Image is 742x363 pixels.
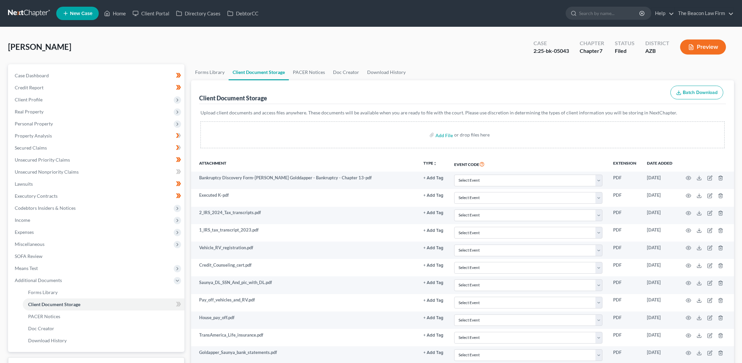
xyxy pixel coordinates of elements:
[28,301,80,307] span: Client Document Storage
[28,338,67,343] span: Download History
[642,311,678,329] td: [DATE]
[191,311,418,329] td: House_pay_off.pdf
[173,7,224,19] a: Directory Cases
[15,169,79,175] span: Unsecured Nonpriority Claims
[423,262,443,268] a: + Add Tag
[680,39,726,55] button: Preview
[645,39,669,47] div: District
[608,294,642,311] td: PDF
[9,82,184,94] a: Credit Report
[423,298,443,303] button: + Add Tag
[23,298,184,310] a: Client Document Storage
[423,333,443,338] button: + Add Tag
[608,189,642,206] td: PDF
[9,130,184,142] a: Property Analysis
[15,109,44,114] span: Real Property
[642,156,678,172] th: Date added
[15,121,53,126] span: Personal Property
[15,157,70,163] span: Unsecured Priority Claims
[23,310,184,323] a: PACER Notices
[423,316,443,320] button: + Add Tag
[423,227,443,233] a: + Add Tag
[9,250,184,262] a: SOFA Review
[191,156,418,172] th: Attachment
[423,176,443,180] button: + Add Tag
[423,279,443,286] a: + Add Tag
[423,297,443,303] a: + Add Tag
[642,189,678,206] td: [DATE]
[580,47,604,55] div: Chapter
[191,276,418,294] td: Saunya_DL_SSN_And_pic_with_DL.pdf
[580,39,604,47] div: Chapter
[642,224,678,242] td: [DATE]
[15,265,38,271] span: Means Test
[9,70,184,82] a: Case Dashboard
[101,7,129,19] a: Home
[615,47,635,55] div: Filed
[129,7,173,19] a: Client Portal
[9,142,184,154] a: Secured Claims
[15,241,45,247] span: Miscellaneous
[608,156,642,172] th: Extension
[15,133,52,139] span: Property Analysis
[289,64,329,80] a: PACER Notices
[9,178,184,190] a: Lawsuits
[15,253,43,259] span: SOFA Review
[191,294,418,311] td: Pay_off_vehicles_and_RV.pdf
[199,94,267,102] div: Client Document Storage
[191,64,229,80] a: Forms Library
[454,131,490,138] div: or drop files here
[191,224,418,242] td: 1_IRS_tax_transcript_2023.pdf
[423,245,443,251] a: + Add Tag
[9,154,184,166] a: Unsecured Priority Claims
[608,224,642,242] td: PDF
[423,175,443,181] a: + Add Tag
[423,246,443,250] button: + Add Tag
[608,259,642,276] td: PDF
[15,73,49,78] span: Case Dashboard
[15,85,44,90] span: Credit Report
[8,42,71,52] span: [PERSON_NAME]
[15,181,33,187] span: Lawsuits
[642,329,678,346] td: [DATE]
[23,335,184,347] a: Download History
[191,259,418,276] td: Credit_Counseling_cert.pdf
[608,242,642,259] td: PDF
[28,289,58,295] span: Forms Library
[329,64,363,80] a: Doc Creator
[229,64,289,80] a: Client Document Storage
[652,7,674,19] a: Help
[15,145,47,151] span: Secured Claims
[15,205,76,211] span: Codebtors Insiders & Notices
[642,172,678,189] td: [DATE]
[191,189,418,206] td: Executed K-pdf
[642,242,678,259] td: [DATE]
[28,313,60,319] span: PACER Notices
[433,162,437,166] i: unfold_more
[645,47,669,55] div: AZB
[423,263,443,268] button: + Add Tag
[423,209,443,216] a: + Add Tag
[642,259,678,276] td: [DATE]
[15,193,58,199] span: Executory Contracts
[23,323,184,335] a: Doc Creator
[449,156,608,172] th: Event Code
[423,332,443,338] a: + Add Tag
[642,276,678,294] td: [DATE]
[599,48,602,54] span: 7
[224,7,262,19] a: DebtorCC
[533,39,569,47] div: Case
[191,242,418,259] td: Vehicle_RV_registration.pdf
[423,351,443,355] button: + Add Tag
[608,329,642,346] td: PDF
[9,190,184,202] a: Executory Contracts
[423,161,437,166] button: TYPEunfold_more
[608,276,642,294] td: PDF
[15,229,34,235] span: Expenses
[533,47,569,55] div: 2:25-bk-05043
[670,86,723,100] button: Batch Download
[423,193,443,198] button: + Add Tag
[423,314,443,321] a: + Add Tag
[191,207,418,224] td: 2_IRS_2024_Tax_transcripts.pdf
[23,286,184,298] a: Forms Library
